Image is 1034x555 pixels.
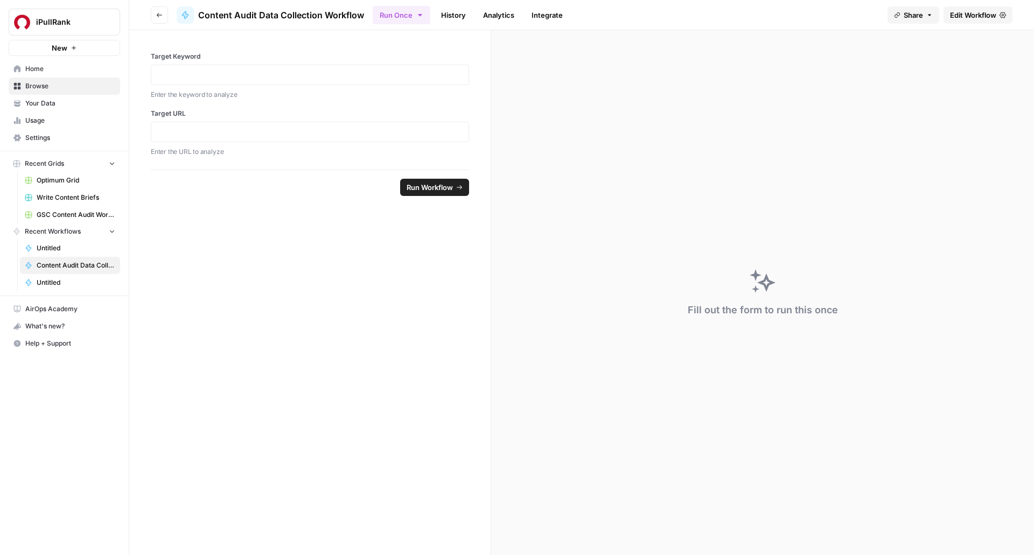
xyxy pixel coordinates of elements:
p: Enter the URL to analyze [151,146,469,157]
button: Run Once [373,6,430,24]
a: Content Audit Data Collection Workflow [20,257,120,274]
button: Recent Workflows [9,223,120,240]
span: Your Data [25,99,115,108]
span: Settings [25,133,115,143]
a: GSC Content Audit Workflow [20,206,120,223]
a: Untitled [20,240,120,257]
a: Settings [9,129,120,146]
a: Optimum Grid [20,172,120,189]
span: Recent Grids [25,159,64,168]
a: Analytics [477,6,521,24]
label: Target Keyword [151,52,469,61]
span: iPullRank [36,17,101,27]
p: Enter the keyword to analyze [151,89,469,100]
a: Content Audit Data Collection Workflow [177,6,364,24]
span: Share [904,10,923,20]
span: Untitled [37,243,115,253]
span: GSC Content Audit Workflow [37,210,115,220]
a: Integrate [525,6,569,24]
button: Help + Support [9,335,120,352]
button: New [9,40,120,56]
label: Target URL [151,109,469,118]
div: Fill out the form to run this once [688,303,838,318]
span: Optimum Grid [37,175,115,185]
a: Browse [9,78,120,95]
a: Usage [9,112,120,129]
a: Untitled [20,274,120,291]
span: Write Content Briefs [37,193,115,202]
span: Content Audit Data Collection Workflow [37,261,115,270]
button: Run Workflow [400,179,469,196]
a: Home [9,60,120,78]
a: AirOps Academy [9,300,120,318]
div: What's new? [9,318,120,334]
span: Home [25,64,115,74]
a: Write Content Briefs [20,189,120,206]
span: Run Workflow [407,182,453,193]
span: Help + Support [25,339,115,348]
span: New [52,43,67,53]
img: iPullRank Logo [12,12,32,32]
span: Content Audit Data Collection Workflow [198,9,364,22]
button: Workspace: iPullRank [9,9,120,36]
span: Edit Workflow [950,10,996,20]
button: Share [888,6,939,24]
span: Usage [25,116,115,125]
a: Edit Workflow [944,6,1012,24]
span: Untitled [37,278,115,287]
span: Browse [25,81,115,91]
a: Your Data [9,95,120,112]
span: Recent Workflows [25,227,81,236]
span: AirOps Academy [25,304,115,314]
a: History [435,6,472,24]
button: What's new? [9,318,120,335]
button: Recent Grids [9,156,120,172]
